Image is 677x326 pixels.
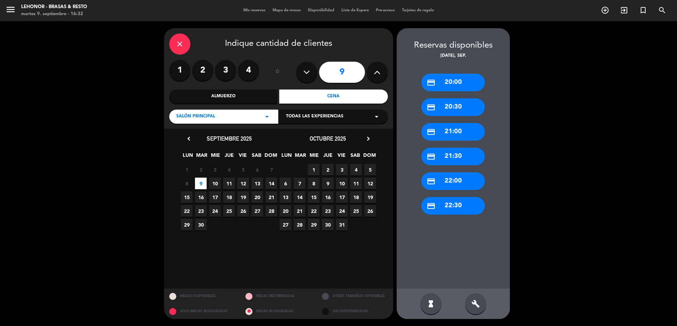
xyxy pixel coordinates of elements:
span: MIE [308,151,320,163]
span: 17 [209,191,221,203]
span: LUN [182,151,194,163]
span: 15 [181,191,193,203]
i: credit_card [427,202,435,210]
span: 5 [237,164,249,176]
span: SAB [251,151,262,163]
span: 31 [336,219,348,230]
span: 10 [209,178,221,189]
span: 9 [322,178,334,189]
span: 2 [195,164,207,176]
span: 1 [308,164,319,176]
i: chevron_left [185,135,193,142]
span: Todas las experiencias [286,113,343,120]
span: 3 [336,164,348,176]
span: Tarjetas de regalo [398,8,438,12]
i: chevron_right [365,135,372,142]
i: credit_card [427,128,435,136]
div: MESAS RESTRINGIDAS [240,289,317,304]
i: credit_card [427,78,435,87]
span: 30 [195,219,207,230]
span: 19 [237,191,249,203]
i: close [176,40,184,48]
span: 11 [350,178,362,189]
span: 7 [294,178,305,189]
label: 3 [215,60,236,81]
span: 12 [237,178,249,189]
span: 30 [322,219,334,230]
span: 8 [308,178,319,189]
i: credit_card [427,152,435,161]
span: DOM [363,151,375,163]
span: 18 [223,191,235,203]
span: 21 [266,191,277,203]
span: 11 [223,178,235,189]
span: 16 [195,191,207,203]
div: SOLO MESAS BLOQUEADAS [164,304,240,319]
span: 23 [322,205,334,217]
span: 13 [280,191,291,203]
span: 1 [181,164,193,176]
span: 20 [251,191,263,203]
div: Reservas disponibles [397,39,510,53]
span: 29 [181,219,193,230]
span: 24 [209,205,221,217]
span: 9 [195,178,207,189]
span: VIE [237,151,249,163]
span: 22 [308,205,319,217]
span: septiembre 2025 [207,135,252,142]
div: 22:30 [421,197,485,215]
div: Indique cantidad de clientes [169,33,388,55]
span: Disponibilidad [304,8,338,12]
span: 4 [350,164,362,176]
i: credit_card [427,177,435,186]
div: ó [266,60,289,85]
span: 6 [280,178,291,189]
div: 21:30 [421,148,485,165]
span: 22 [181,205,193,217]
span: MAR [294,151,306,163]
div: MESAS DISPONIBLES [164,289,240,304]
span: octubre 2025 [310,135,346,142]
span: 8 [181,178,193,189]
div: 21:00 [421,123,485,141]
i: arrow_drop_down [372,112,381,121]
span: 28 [266,205,277,217]
div: MESAS BLOQUEADAS [240,304,317,319]
span: Salón Principal [176,113,215,120]
span: SAB [349,151,361,163]
span: Pre-acceso [372,8,398,12]
span: Mis reservas [240,8,269,12]
span: 24 [336,205,348,217]
span: 3 [209,164,221,176]
div: Lehonor - Brasas & Resto [21,4,87,11]
span: JUE [223,151,235,163]
div: Cena [279,90,388,104]
span: DOM [264,151,276,163]
span: 23 [195,205,207,217]
span: 25 [350,205,362,217]
span: 4 [223,164,235,176]
span: 14 [266,178,277,189]
span: 18 [350,191,362,203]
span: 17 [336,191,348,203]
span: 5 [364,164,376,176]
div: 20:00 [421,74,485,91]
span: 26 [237,205,249,217]
span: 29 [308,219,319,230]
span: 27 [251,205,263,217]
i: add_circle_outline [601,6,609,14]
i: build [471,300,480,308]
span: VIE [336,151,347,163]
span: LUN [281,151,292,163]
span: 15 [308,191,319,203]
span: MAR [196,151,207,163]
div: [DATE], sep. [397,53,510,60]
i: exit_to_app [620,6,628,14]
div: SIN DISPONIBILIDAD [317,304,393,319]
span: 2 [322,164,334,176]
span: 16 [322,191,334,203]
i: turned_in_not [639,6,647,14]
span: Lista de Espera [338,8,372,12]
div: 20:30 [421,98,485,116]
span: 19 [364,191,376,203]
